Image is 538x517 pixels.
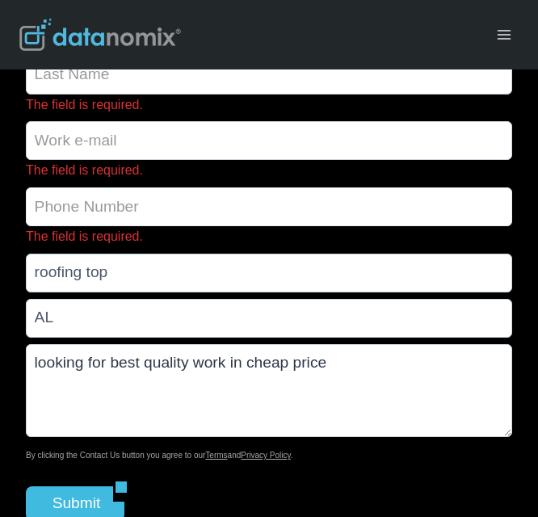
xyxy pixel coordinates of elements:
input: Phone Number [26,187,512,226]
input: State [26,299,512,338]
input: Last Name [26,56,512,95]
span: The field is required. [26,95,512,116]
input: Work e-mail [26,121,512,160]
a: Terms [205,451,227,460]
img: Datanomix [19,19,181,51]
span: The field is required. [26,226,512,247]
button: Open menu [489,22,519,47]
input: Company [26,254,512,292]
a: Privacy Policy [241,451,291,460]
span: The field is required. [26,160,512,181]
p: By clicking the Contact Us button you agree to our and . [26,449,512,462]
